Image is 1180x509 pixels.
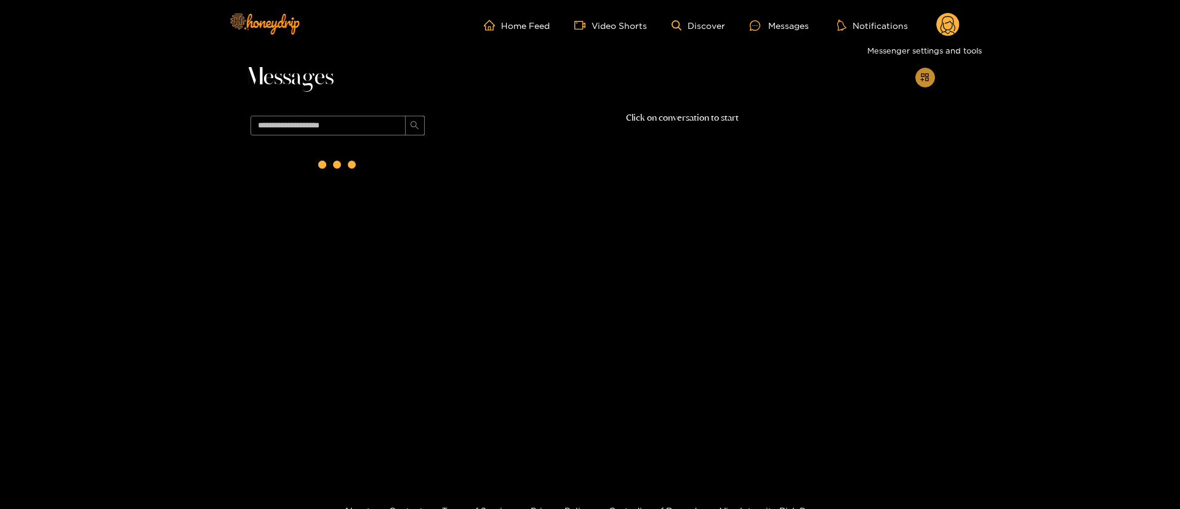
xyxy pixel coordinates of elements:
[862,41,987,60] div: Messenger settings and tools
[410,121,419,131] span: search
[574,20,647,31] a: Video Shorts
[833,19,912,31] button: Notifications
[430,111,935,125] p: Click on conversation to start
[246,63,334,92] span: Messages
[672,20,725,31] a: Discover
[915,68,935,87] button: appstore-add
[484,20,501,31] span: home
[484,20,550,31] a: Home Feed
[405,116,425,135] button: search
[574,20,592,31] span: video-camera
[920,73,929,83] span: appstore-add
[750,18,809,33] div: Messages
